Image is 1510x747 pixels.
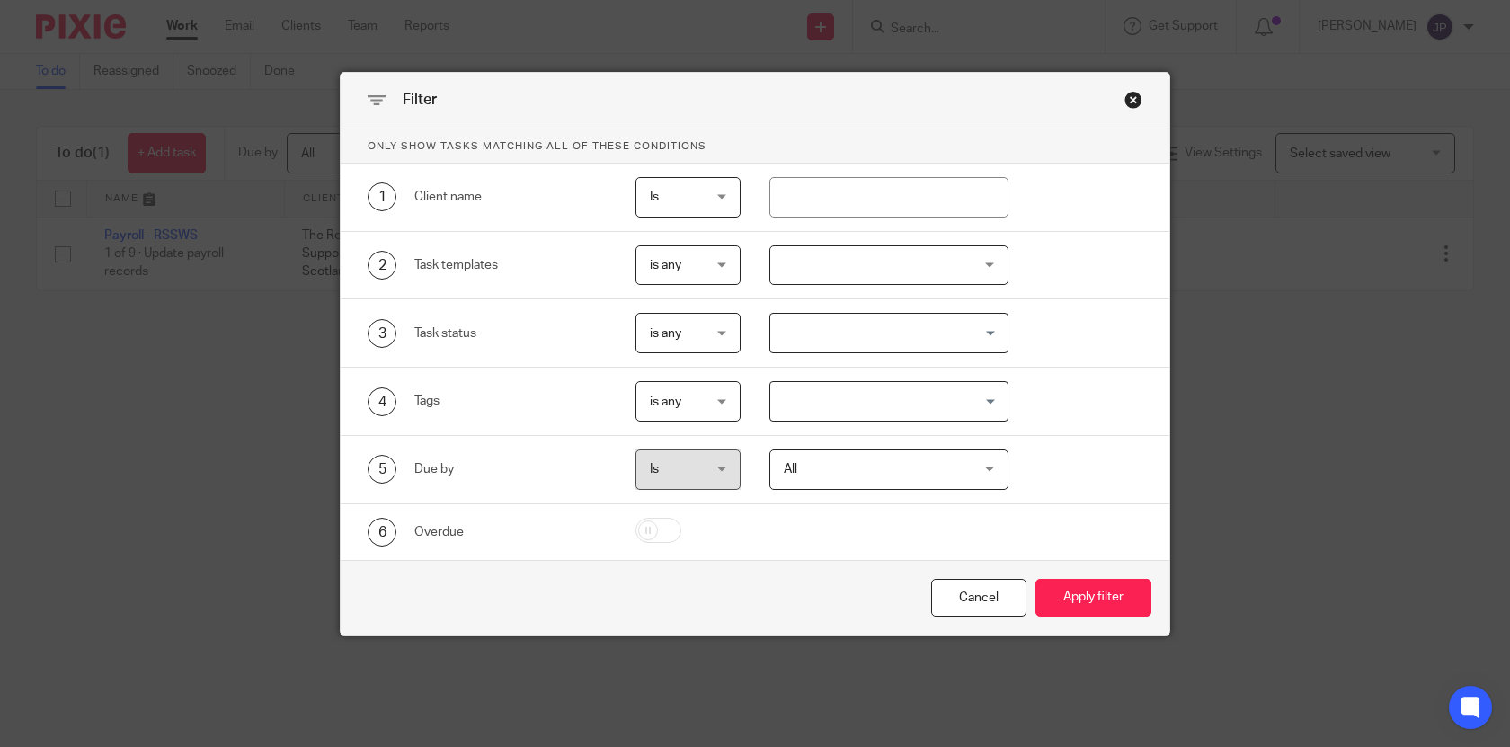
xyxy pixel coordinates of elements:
[769,313,1009,353] div: Search for option
[772,317,999,349] input: Search for option
[769,381,1009,422] div: Search for option
[784,463,797,476] span: All
[414,392,608,410] div: Tags
[414,460,608,478] div: Due by
[368,251,396,280] div: 2
[414,188,608,206] div: Client name
[650,327,681,340] span: is any
[368,455,396,484] div: 5
[341,129,1169,164] p: Only show tasks matching all of these conditions
[650,259,681,271] span: is any
[368,182,396,211] div: 1
[931,579,1026,618] div: Close this dialog window
[368,319,396,348] div: 3
[1035,579,1151,618] button: Apply filter
[650,396,681,408] span: is any
[414,523,608,541] div: Overdue
[414,325,608,342] div: Task status
[650,463,659,476] span: Is
[650,191,659,203] span: Is
[772,386,999,417] input: Search for option
[414,256,608,274] div: Task templates
[403,93,437,107] span: Filter
[368,387,396,416] div: 4
[368,518,396,547] div: 6
[1124,91,1142,109] div: Close this dialog window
